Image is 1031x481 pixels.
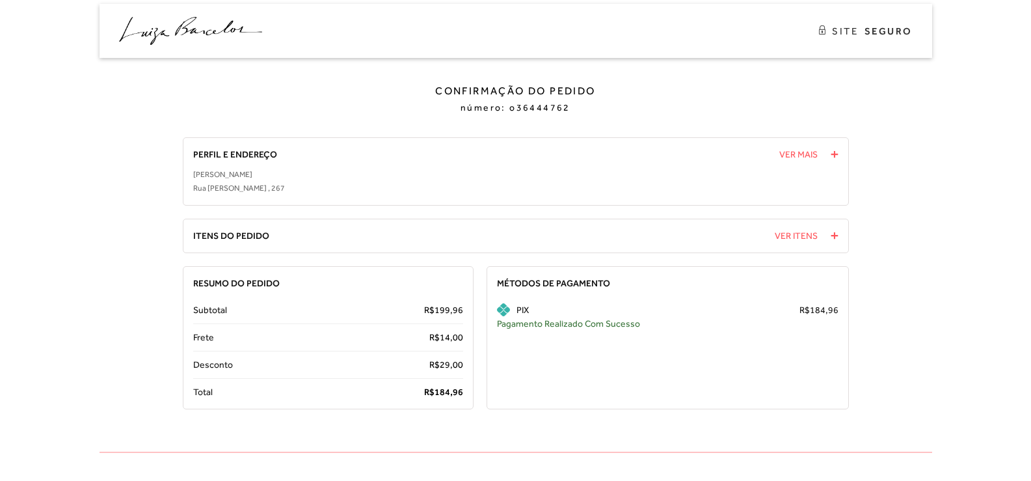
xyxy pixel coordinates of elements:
span: Ver Itens [775,229,818,243]
span: R$ [799,305,810,315]
span: , 267 [268,184,285,193]
span: número: [461,102,506,113]
span: R$ [424,305,435,315]
span: Pix [516,303,529,317]
span: 00 [453,359,463,370]
span: [PERSON_NAME] [193,170,252,179]
span: 96 [453,387,463,397]
span: Rua [PERSON_NAME] [193,184,267,193]
span: SEGURO [864,24,912,38]
span: 184, [435,387,453,397]
span: Total [193,385,213,399]
span: 29, [440,359,453,370]
span: 184, [810,305,828,315]
span: 00 [453,332,463,342]
span: R$ [429,332,440,342]
span: R$ [424,387,435,397]
span: Itens do Pedido [193,230,269,241]
span: 96 [828,305,838,315]
span: Resumo do Pedido [193,278,280,288]
img: Luiza Barcelos [119,17,262,45]
span: R$ [429,359,440,370]
span: 199, [435,305,453,315]
span: Confirmação do Pedido [435,85,595,97]
span: o36444762 [509,102,570,113]
span: 96 [453,305,463,315]
span: 14, [440,332,453,342]
span: SITE [832,24,858,38]
span: Subtotal [193,303,227,317]
span: Ver Mais [779,148,818,161]
div: Pagamento Realizado Com Sucesso [497,317,838,331]
span: Métodos de Pagamento [497,278,610,288]
span: Desconto [193,358,233,372]
span: Perfil e Endereço [193,149,277,159]
span: Frete [193,331,214,344]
